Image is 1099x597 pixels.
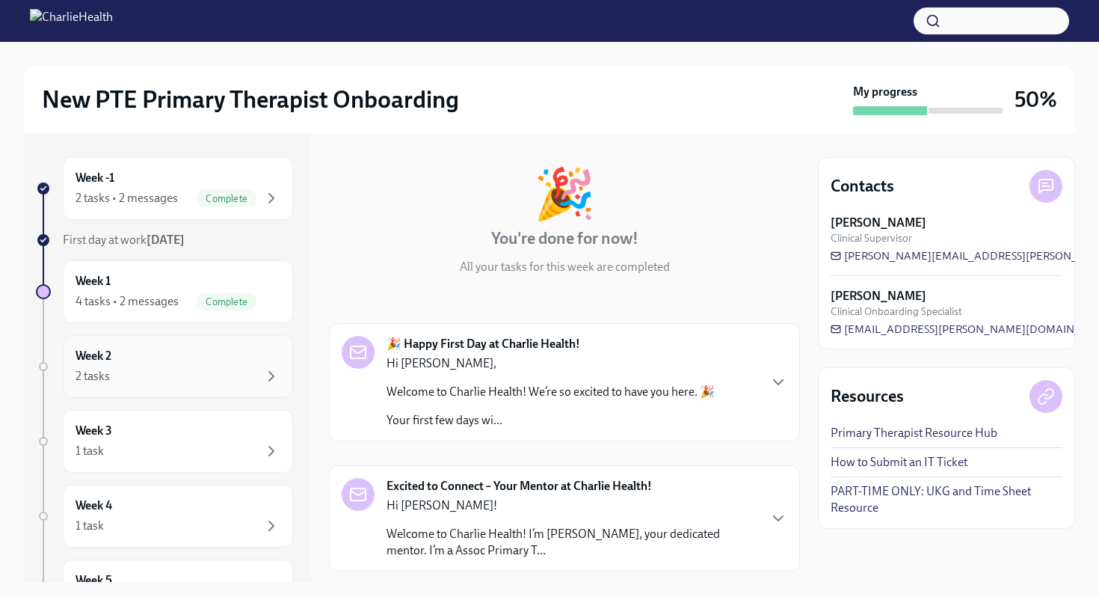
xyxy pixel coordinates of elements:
span: First day at work [63,233,185,247]
h6: Week 5 [76,572,112,589]
strong: My progress [853,84,917,100]
p: Welcome to Charlie Health! We’re so excited to have you here. 🎉 [387,384,715,400]
strong: 🎉 Happy First Day at Charlie Health! [387,336,580,352]
h6: Week 1 [76,273,111,290]
a: Primary Therapist Resource Hub [831,425,997,441]
div: 🎉 [534,169,595,218]
img: CharlieHealth [30,9,113,33]
h4: You're done for now! [491,227,638,250]
div: 1 task [76,518,104,534]
a: Week 41 task [36,485,293,548]
a: Week -12 tasks • 2 messagesComplete [36,157,293,220]
a: First day at work[DATE] [36,232,293,248]
a: Week 22 tasks [36,335,293,398]
h3: 50% [1015,86,1057,113]
p: Hi [PERSON_NAME]! [387,497,757,514]
h2: New PTE Primary Therapist Onboarding [42,85,459,114]
a: PART-TIME ONLY: UKG and Time Sheet Resource [831,483,1062,516]
h4: Resources [831,385,904,408]
div: 2 tasks [76,368,110,385]
span: Complete [197,296,256,307]
span: Clinical Supervisor [831,231,912,245]
h4: Contacts [831,175,894,198]
div: 2 tasks • 2 messages [76,190,178,206]
span: Clinical Onboarding Specialist [831,304,962,319]
strong: [DATE] [147,233,185,247]
strong: Excited to Connect – Your Mentor at Charlie Health! [387,478,652,495]
h6: Week 3 [76,423,112,439]
p: Welcome to Charlie Health! I’m [PERSON_NAME], your dedicated mentor. I’m a Assoc Primary T... [387,526,757,559]
div: 4 tasks • 2 messages [76,293,179,310]
span: Complete [197,193,256,204]
a: How to Submit an IT Ticket [831,454,967,471]
p: Hi [PERSON_NAME], [387,355,715,372]
h6: Week -1 [76,170,114,186]
strong: [PERSON_NAME] [831,215,926,231]
h6: Week 2 [76,348,111,364]
a: Week 14 tasks • 2 messagesComplete [36,260,293,323]
a: Week 31 task [36,410,293,473]
p: Your first few days wi... [387,412,715,429]
div: 1 task [76,443,104,459]
h6: Week 4 [76,497,112,514]
strong: [PERSON_NAME] [831,288,926,304]
p: All your tasks for this week are completed [460,259,670,275]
